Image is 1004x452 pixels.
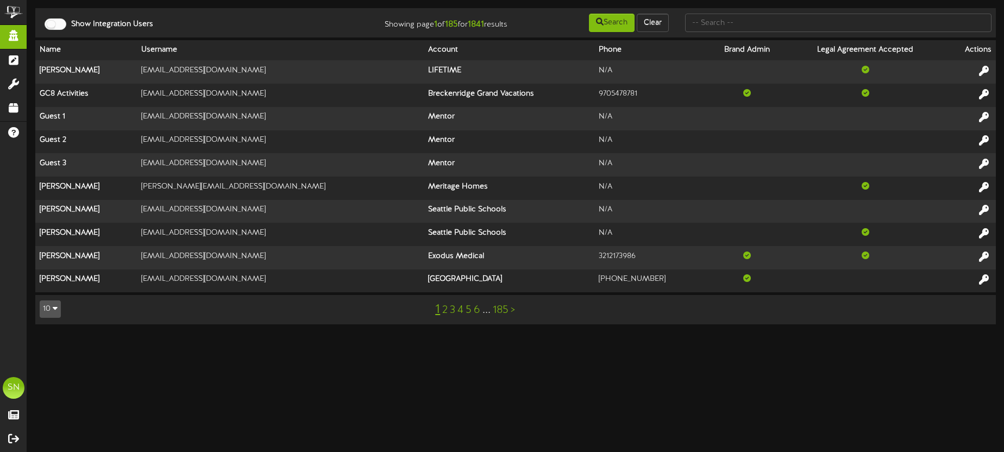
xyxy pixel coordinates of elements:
label: Show Integration Users [63,19,153,30]
a: 1 [435,303,440,317]
a: ... [482,304,491,316]
th: Meritage Homes [424,177,594,200]
th: Account [424,40,594,60]
td: [EMAIL_ADDRESS][DOMAIN_NAME] [137,84,424,107]
td: [EMAIL_ADDRESS][DOMAIN_NAME] [137,269,424,292]
th: [PERSON_NAME] [35,223,137,246]
th: Seattle Public Schools [424,223,594,246]
a: > [511,304,515,316]
button: 10 [40,300,61,318]
td: [EMAIL_ADDRESS][DOMAIN_NAME] [137,246,424,269]
div: SN [3,377,24,399]
td: N/A [594,130,707,154]
button: Search [589,14,635,32]
td: N/A [594,177,707,200]
div: Showing page of for results [354,12,516,31]
td: 3212173986 [594,246,707,269]
th: Phone [594,40,707,60]
strong: 185 [445,20,458,29]
th: Actions [943,40,996,60]
th: [PERSON_NAME] [35,269,137,292]
button: Clear [637,14,669,32]
a: 3 [450,304,455,316]
th: Legal Agreement Accepted [787,40,943,60]
a: 5 [466,304,472,316]
a: 6 [474,304,480,316]
td: N/A [594,200,707,223]
td: [EMAIL_ADDRESS][DOMAIN_NAME] [137,60,424,84]
th: LIFETIME [424,60,594,84]
strong: 1 [434,20,437,29]
td: 9705478781 [594,84,707,107]
th: GC8 Activities [35,84,137,107]
th: Breckenridge Grand Vacations [424,84,594,107]
td: [EMAIL_ADDRESS][DOMAIN_NAME] [137,107,424,130]
th: Mentor [424,130,594,154]
th: Exodus Medical [424,246,594,269]
th: [PERSON_NAME] [35,60,137,84]
th: Guest 2 [35,130,137,154]
td: N/A [594,153,707,177]
td: [PERSON_NAME][EMAIL_ADDRESS][DOMAIN_NAME] [137,177,424,200]
td: N/A [594,223,707,246]
th: Username [137,40,424,60]
td: N/A [594,107,707,130]
a: 4 [457,304,463,316]
th: Brand Admin [707,40,788,60]
th: Name [35,40,137,60]
td: N/A [594,60,707,84]
a: 185 [493,304,509,316]
td: [EMAIL_ADDRESS][DOMAIN_NAME] [137,130,424,154]
th: Guest 1 [35,107,137,130]
th: [PERSON_NAME] [35,246,137,269]
th: Mentor [424,153,594,177]
a: 2 [442,304,448,316]
th: Mentor [424,107,594,130]
td: [EMAIL_ADDRESS][DOMAIN_NAME] [137,153,424,177]
th: [PERSON_NAME] [35,177,137,200]
th: Seattle Public Schools [424,200,594,223]
strong: 1841 [468,20,484,29]
th: Guest 3 [35,153,137,177]
td: [EMAIL_ADDRESS][DOMAIN_NAME] [137,200,424,223]
th: [GEOGRAPHIC_DATA] [424,269,594,292]
th: [PERSON_NAME] [35,200,137,223]
input: -- Search -- [685,14,992,32]
td: [EMAIL_ADDRESS][DOMAIN_NAME] [137,223,424,246]
td: [PHONE_NUMBER] [594,269,707,292]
